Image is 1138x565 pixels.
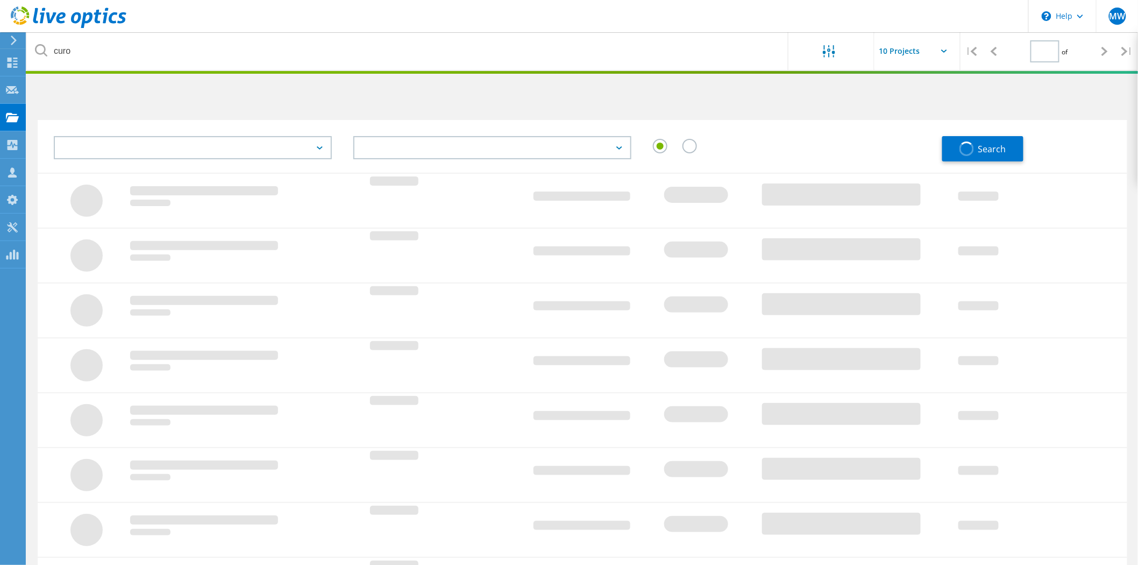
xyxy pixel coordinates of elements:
span: MW [1109,12,1125,20]
a: Live Optics Dashboard [11,23,126,30]
svg: \n [1042,11,1051,21]
div: | [1116,32,1138,70]
button: Search [942,136,1023,161]
span: of [1062,47,1068,56]
span: Search [978,143,1006,155]
input: undefined [27,32,789,70]
div: | [961,32,983,70]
